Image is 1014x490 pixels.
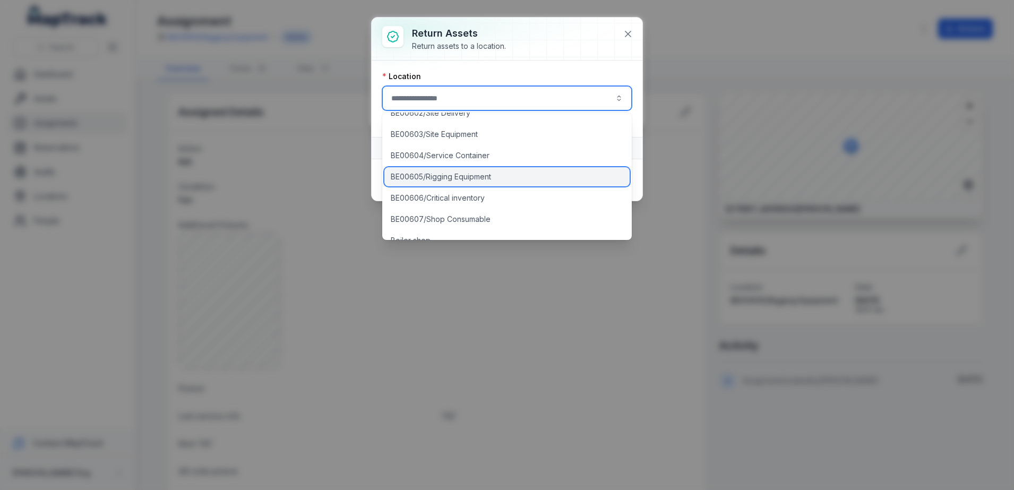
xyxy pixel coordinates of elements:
[412,41,506,51] div: Return assets to a location.
[391,193,485,203] span: BE00606/Critical inventory
[391,171,491,182] span: BE00605/Rigging Equipment
[391,214,491,225] span: BE00607/Shop Consumable
[391,235,431,246] span: Boiler shop
[412,26,506,41] h3: Return assets
[382,71,421,82] label: Location
[372,137,642,159] button: Assets1
[391,150,489,161] span: BE00604/Service Container
[391,108,470,118] span: BE00602/Site Delivery
[391,129,478,140] span: BE00603/Site Equipment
